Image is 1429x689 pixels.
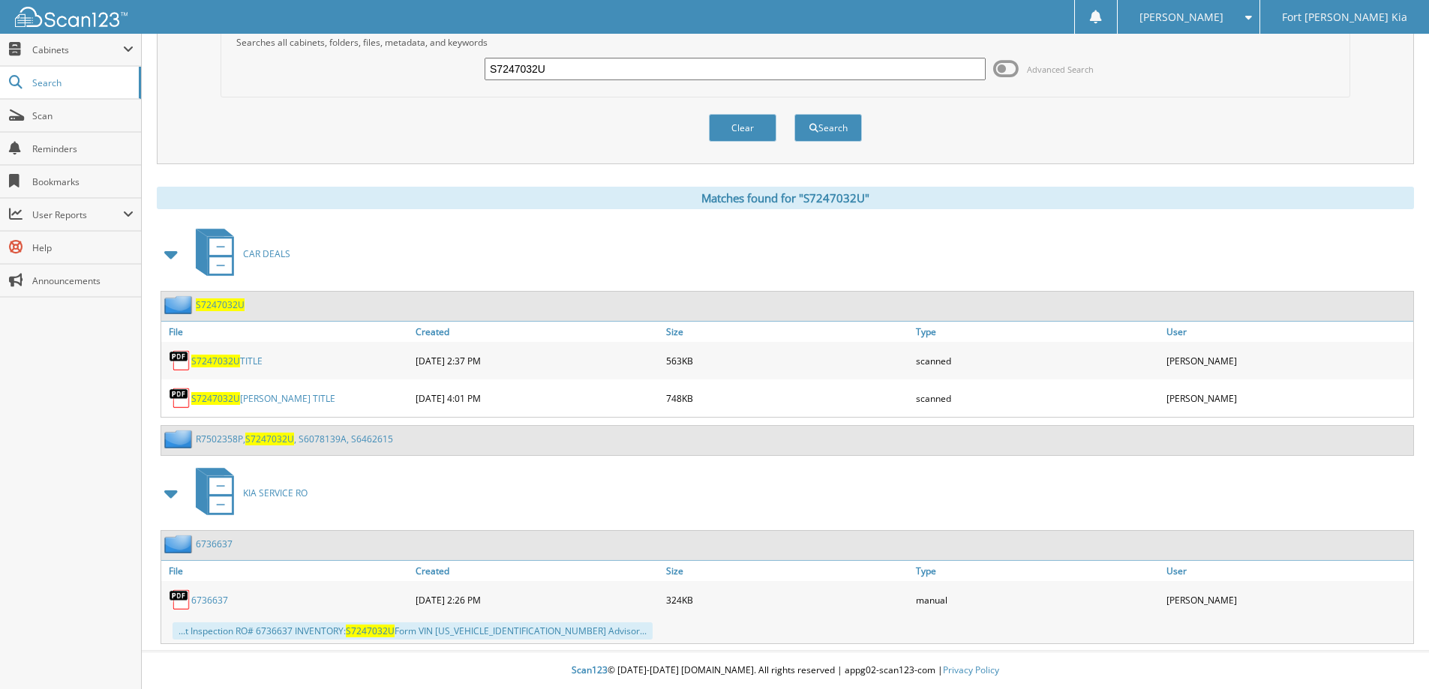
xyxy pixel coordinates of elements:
[412,346,662,376] div: [DATE] 2:37 PM
[161,322,412,342] a: File
[346,625,395,637] span: S7247032U
[229,36,1342,49] div: Searches all cabinets, folders, files, metadata, and keywords
[32,109,134,122] span: Scan
[191,392,240,405] span: S7247032U
[1163,346,1413,376] div: [PERSON_NAME]
[32,274,134,287] span: Announcements
[1282,13,1407,22] span: Fort [PERSON_NAME] Kia
[191,355,240,367] span: S7247032U
[196,433,393,445] a: R7502358P,S7247032U, S6078139A, S6462615
[173,622,653,640] div: ...t Inspection RO# 6736637 INVENTORY: Form VIN [US_VEHICLE_IDENTIFICATION_NUMBER] Advisor...
[32,241,134,254] span: Help
[1163,585,1413,615] div: [PERSON_NAME]
[1163,561,1413,581] a: User
[169,349,191,372] img: PDF.png
[912,346,1163,376] div: scanned
[32,142,134,155] span: Reminders
[191,594,228,607] a: 6736637
[412,322,662,342] a: Created
[196,298,245,311] a: S7247032U
[161,561,412,581] a: File
[169,387,191,409] img: PDF.png
[142,652,1429,689] div: © [DATE]-[DATE] [DOMAIN_NAME]. All rights reserved | appg02-scan123-com |
[412,561,662,581] a: Created
[164,295,196,314] img: folder2.png
[572,664,608,676] span: Scan123
[662,585,913,615] div: 324KB
[32,175,134,188] span: Bookmarks
[912,383,1163,413] div: scanned
[412,585,662,615] div: [DATE] 2:26 PM
[662,322,913,342] a: Size
[187,463,308,523] a: KIA SERVICE RO
[1163,322,1413,342] a: User
[794,114,862,142] button: Search
[243,247,290,260] span: CAR DEALS
[169,589,191,611] img: PDF.png
[157,187,1414,209] div: Matches found for "S7247032U"
[662,383,913,413] div: 748KB
[912,561,1163,581] a: Type
[912,322,1163,342] a: Type
[196,538,233,550] a: 6736637
[662,346,913,376] div: 563KB
[32,76,131,89] span: Search
[32,208,123,221] span: User Reports
[187,224,290,283] a: CAR DEALS
[709,114,776,142] button: Clear
[164,535,196,553] img: folder2.png
[15,7,128,27] img: scan123-logo-white.svg
[245,433,294,445] span: S7247032U
[191,355,263,367] a: S7247032UTITLE
[943,664,999,676] a: Privacy Policy
[32,43,123,56] span: Cabinets
[1163,383,1413,413] div: [PERSON_NAME]
[412,383,662,413] div: [DATE] 4:01 PM
[1139,13,1223,22] span: [PERSON_NAME]
[1354,617,1429,689] iframe: Chat Widget
[1027,64,1094,75] span: Advanced Search
[164,430,196,448] img: folder2.png
[191,392,335,405] a: S7247032U[PERSON_NAME] TITLE
[912,585,1163,615] div: manual
[662,561,913,581] a: Size
[243,487,308,499] span: KIA SERVICE RO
